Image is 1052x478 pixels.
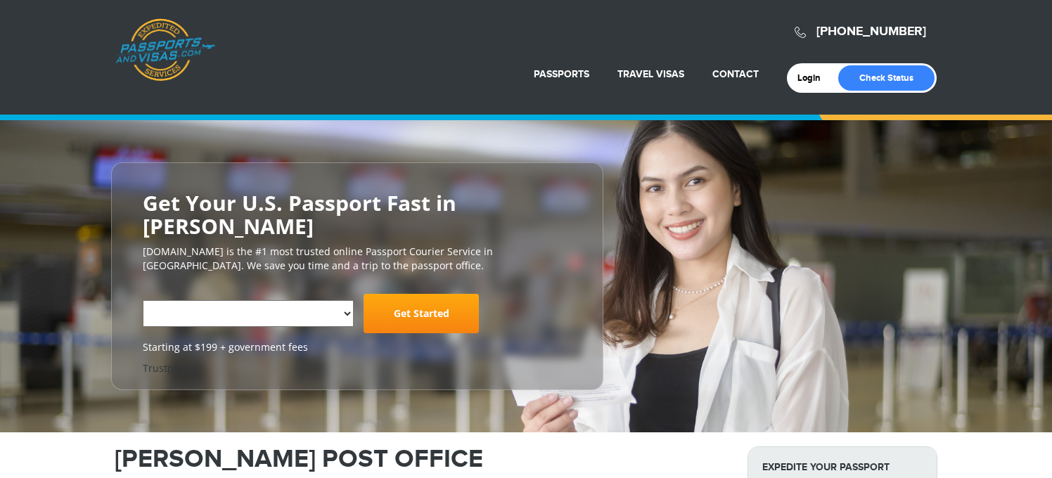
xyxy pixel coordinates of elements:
[797,72,830,84] a: Login
[143,245,572,273] p: [DOMAIN_NAME] is the #1 most trusted online Passport Courier Service in [GEOGRAPHIC_DATA]. We sav...
[534,68,589,80] a: Passports
[617,68,684,80] a: Travel Visas
[143,340,572,354] span: Starting at $199 + government fees
[115,446,726,472] h1: [PERSON_NAME] POST OFFICE
[838,65,935,91] a: Check Status
[115,18,215,82] a: Passports & [DOMAIN_NAME]
[143,361,188,375] a: Trustpilot
[143,191,572,238] h2: Get Your U.S. Passport Fast in [PERSON_NAME]
[712,68,759,80] a: Contact
[364,294,479,333] a: Get Started
[816,24,926,39] a: [PHONE_NUMBER]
